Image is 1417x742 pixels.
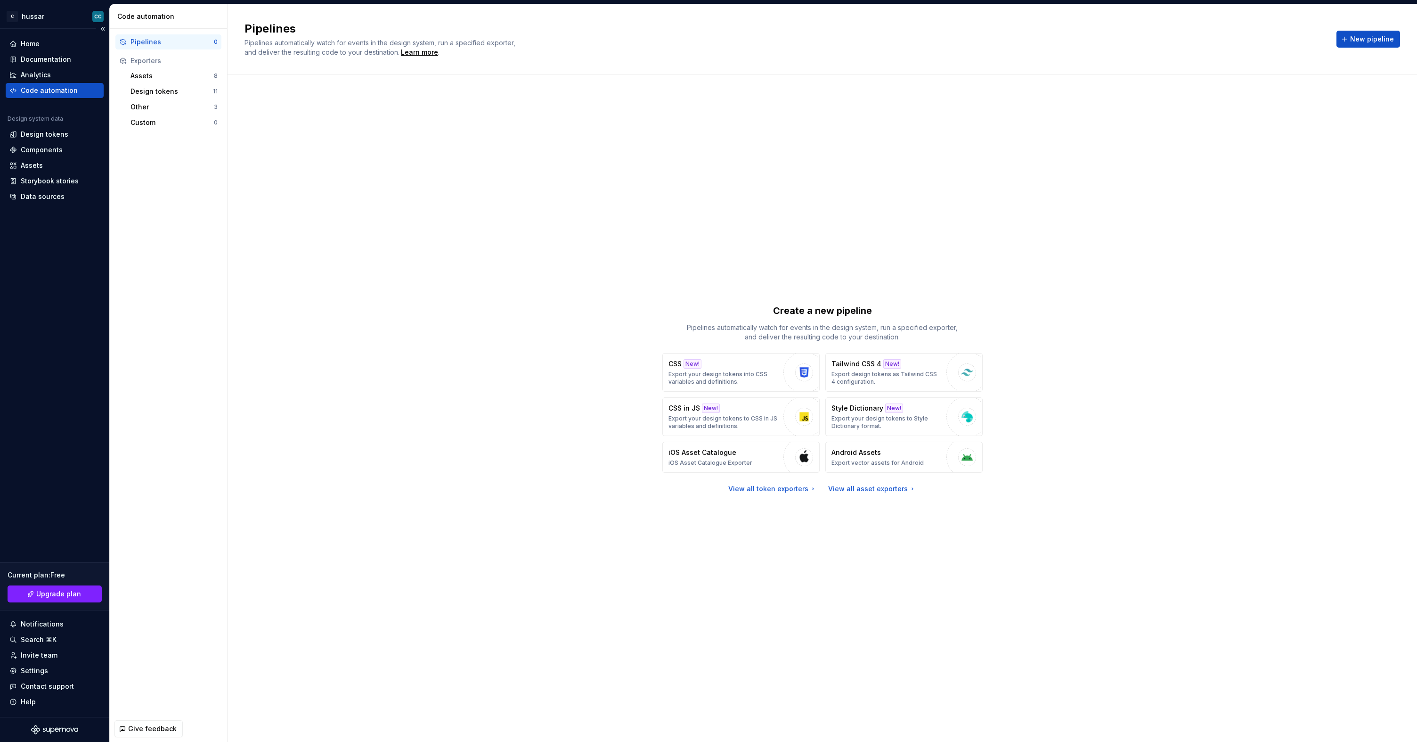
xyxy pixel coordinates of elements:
[31,725,78,734] svg: Supernova Logo
[127,115,221,130] button: Custom0
[668,415,779,430] p: Export your design tokens to CSS in JS variables and definitions.
[831,404,883,413] p: Style Dictionary
[6,142,104,157] a: Components
[21,635,57,644] div: Search ⌘K
[21,619,64,629] div: Notifications
[21,697,36,707] div: Help
[214,72,218,80] div: 8
[1336,31,1400,48] button: New pipeline
[6,617,104,632] button: Notifications
[21,161,43,170] div: Assets
[130,71,214,81] div: Assets
[831,448,881,457] p: Android Assets
[668,359,682,369] p: CSS
[684,359,701,369] div: New!
[1350,34,1394,44] span: New pipeline
[6,173,104,189] a: Storybook stories
[885,404,903,413] div: New!
[21,651,57,660] div: Invite team
[6,52,104,67] a: Documentation
[96,22,109,35] button: Collapse sidebar
[127,68,221,83] button: Assets8
[21,682,74,691] div: Contact support
[128,724,177,734] span: Give feedback
[213,88,218,95] div: 11
[662,353,820,392] button: CSSNew!Export your design tokens into CSS variables and definitions.
[130,56,218,66] div: Exporters
[22,12,44,21] div: hussar
[130,87,213,96] div: Design tokens
[831,415,942,430] p: Export your design tokens to Style Dictionary format.
[728,484,817,494] a: View all token exporters
[94,13,102,20] div: CC
[21,176,79,186] div: Storybook stories
[21,666,48,676] div: Settings
[831,359,881,369] p: Tailwind CSS 4
[21,86,78,95] div: Code automation
[6,36,104,51] a: Home
[21,130,68,139] div: Design tokens
[401,48,438,57] a: Learn more
[773,304,872,317] p: Create a new pipeline
[21,39,40,49] div: Home
[662,442,820,473] button: iOS Asset CatalogueiOS Asset Catalogue Exporter
[828,484,916,494] a: View all asset exporters
[662,397,820,436] button: CSS in JSNew!Export your design tokens to CSS in JS variables and definitions.
[36,589,81,599] span: Upgrade plan
[6,158,104,173] a: Assets
[21,55,71,64] div: Documentation
[883,359,901,369] div: New!
[6,694,104,709] button: Help
[114,720,183,737] button: Give feedback
[115,34,221,49] button: Pipelines0
[244,21,1325,36] h2: Pipelines
[668,404,700,413] p: CSS in JS
[244,39,517,56] span: Pipelines automatically watch for events in the design system, run a specified exporter, and deli...
[8,115,63,123] div: Design system data
[6,127,104,142] a: Design tokens
[130,118,214,127] div: Custom
[825,397,983,436] button: Style DictionaryNew!Export your design tokens to Style Dictionary format.
[2,6,107,26] button: ChussarCC
[214,119,218,126] div: 0
[21,192,65,201] div: Data sources
[21,70,51,80] div: Analytics
[21,145,63,155] div: Components
[6,189,104,204] a: Data sources
[214,38,218,46] div: 0
[825,442,983,473] button: Android AssetsExport vector assets for Android
[668,459,752,467] p: iOS Asset Catalogue Exporter
[6,67,104,82] a: Analytics
[130,102,214,112] div: Other
[399,49,440,56] span: .
[668,371,779,386] p: Export your design tokens into CSS variables and definitions.
[831,459,924,467] p: Export vector assets for Android
[214,103,218,111] div: 3
[6,648,104,663] a: Invite team
[831,371,942,386] p: Export design tokens as Tailwind CSS 4 configuration.
[702,404,720,413] div: New!
[668,448,736,457] p: iOS Asset Catalogue
[8,570,102,580] div: Current plan : Free
[127,99,221,115] button: Other3
[825,353,983,392] button: Tailwind CSS 4New!Export design tokens as Tailwind CSS 4 configuration.
[117,12,223,21] div: Code automation
[6,83,104,98] a: Code automation
[8,585,102,602] a: Upgrade plan
[681,323,964,342] p: Pipelines automatically watch for events in the design system, run a specified exporter, and deli...
[7,11,18,22] div: C
[6,663,104,678] a: Settings
[127,84,221,99] button: Design tokens11
[6,632,104,647] button: Search ⌘K
[130,37,214,47] div: Pipelines
[6,679,104,694] button: Contact support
